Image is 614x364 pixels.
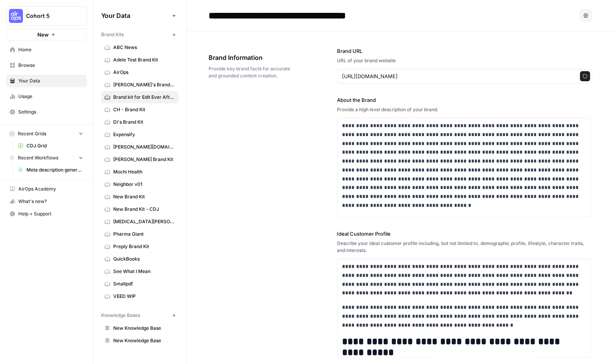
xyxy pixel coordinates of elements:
span: QuickBooks [113,255,175,262]
a: New Knowledge Base [101,322,179,334]
button: Workspace: Cohort 5 [6,6,87,26]
a: Settings [6,106,87,118]
a: ABC News [101,41,179,54]
a: Smallpdf [101,278,179,290]
span: Mochi Health [113,168,175,175]
span: VEED WIP [113,293,175,300]
span: Home [18,46,83,53]
label: About the Brand [337,96,593,104]
span: Neighbor v01 [113,181,175,188]
button: Recent Workflows [6,152,87,164]
a: Expensify [101,128,179,141]
a: Brand kit for Edit Ever After ([PERSON_NAME]) [101,91,179,103]
a: Adele Test Brand Kit [101,54,179,66]
span: Adele Test Brand Kit [113,56,175,63]
span: Brand kit for Edit Ever After ([PERSON_NAME]) [113,94,175,101]
a: CH - Brand Kit [101,103,179,116]
span: CDJ Grid [26,142,83,149]
span: Knowledge Bases [101,312,140,319]
span: Your Data [101,11,169,20]
span: New [37,31,49,38]
label: Brand URL [337,47,593,55]
a: [MEDICAL_DATA][PERSON_NAME] [101,215,179,228]
span: AirOps Academy [18,185,83,192]
span: Settings [18,108,83,115]
a: See What I Mean [101,265,179,278]
a: [PERSON_NAME] Brand Kit [101,153,179,166]
a: AirOps [101,66,179,79]
span: Meta description generator ([PERSON_NAME]) [26,166,83,173]
a: Pharma Giant [101,228,179,240]
span: [PERSON_NAME]'s Brand Kit [113,81,175,88]
span: Browse [18,62,83,69]
a: Preply Brand Kit [101,240,179,253]
div: URL of your brand website [337,57,593,64]
a: Mochi Health [101,166,179,178]
span: [PERSON_NAME][DOMAIN_NAME] [113,143,175,150]
span: New Knowledge Base [113,337,175,344]
div: Describe your ideal customer profile including, but not limited to, demographic profile, lifestyl... [337,240,593,254]
span: [PERSON_NAME] Brand Kit [113,156,175,163]
button: What's new? [6,195,87,208]
button: Help + Support [6,208,87,220]
span: Recent Grids [18,130,46,137]
a: VEED WIP [101,290,179,303]
span: Brand Information [209,53,294,62]
a: Neighbor v01 [101,178,179,191]
a: Browse [6,59,87,72]
span: Your Data [18,77,83,84]
a: Meta description generator ([PERSON_NAME]) [14,164,87,176]
div: Provide a high level description of your brand. [337,106,593,113]
span: New Brand Kit - CDJ [113,206,175,213]
span: See What I Mean [113,268,175,275]
a: [PERSON_NAME]'s Brand Kit [101,79,179,91]
button: New [6,29,87,40]
span: Help + Support [18,210,83,217]
input: www.sundaysoccer.com [342,72,572,80]
a: CDJ Grid [14,140,87,152]
span: [MEDICAL_DATA][PERSON_NAME] [113,218,175,225]
label: Ideal Customer Profile [337,230,593,238]
button: Recent Grids [6,128,87,140]
span: New Brand Kit [113,193,175,200]
a: QuickBooks [101,253,179,265]
span: Expensify [113,131,175,138]
span: Preply Brand Kit [113,243,175,250]
div: What's new? [7,196,86,207]
span: New Knowledge Base [113,325,175,332]
span: Provide key brand facts for accurate and grounded content creation. [209,65,294,79]
span: Recent Workflows [18,154,58,161]
a: Di's Brand Kit [101,116,179,128]
a: Usage [6,90,87,103]
a: New Brand Kit - CDJ [101,203,179,215]
span: Brand Kits [101,31,124,38]
span: Pharma Giant [113,231,175,238]
a: [PERSON_NAME][DOMAIN_NAME] [101,141,179,153]
span: Smallpdf [113,280,175,287]
span: Cohort 5 [26,12,73,20]
a: New Brand Kit [101,191,179,203]
span: ABC News [113,44,175,51]
span: CH - Brand Kit [113,106,175,113]
a: New Knowledge Base [101,334,179,347]
a: Home [6,44,87,56]
a: AirOps Academy [6,183,87,195]
span: Di's Brand Kit [113,119,175,126]
span: AirOps [113,69,175,76]
img: Cohort 5 Logo [9,9,23,23]
a: Your Data [6,75,87,87]
span: Usage [18,93,83,100]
